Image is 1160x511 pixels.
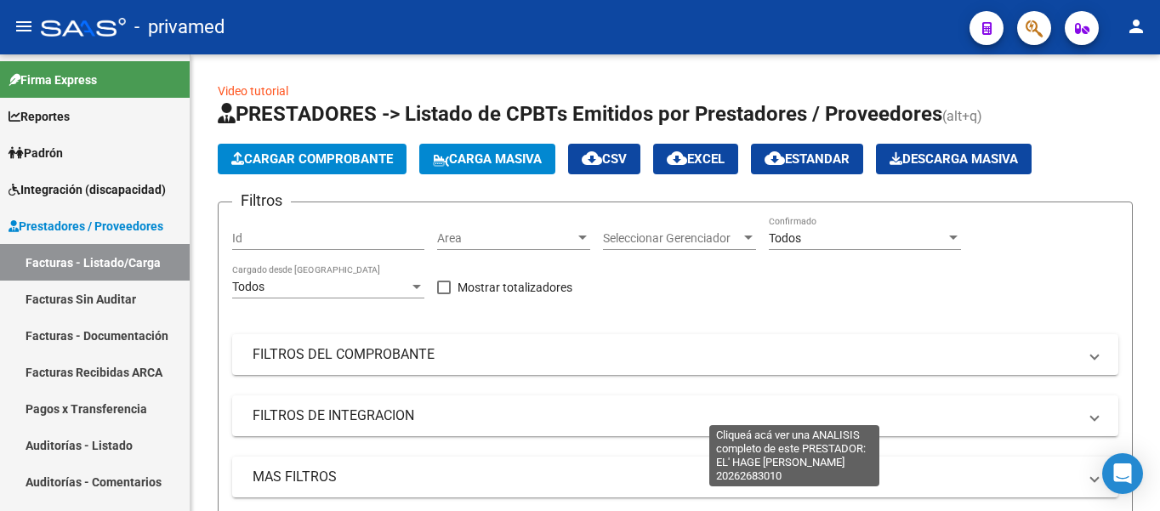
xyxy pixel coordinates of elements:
[942,108,982,124] span: (alt+q)
[876,144,1032,174] app-download-masive: Descarga masiva de comprobantes (adjuntos)
[9,71,97,89] span: Firma Express
[1102,453,1143,494] div: Open Intercom Messenger
[769,231,801,245] span: Todos
[218,84,288,98] a: Video tutorial
[232,457,1118,497] mat-expansion-panel-header: MAS FILTROS
[582,151,627,167] span: CSV
[9,107,70,126] span: Reportes
[134,9,225,46] span: - privamed
[433,151,542,167] span: Carga Masiva
[458,277,572,298] span: Mostrar totalizadores
[667,148,687,168] mat-icon: cloud_download
[765,148,785,168] mat-icon: cloud_download
[218,102,942,126] span: PRESTADORES -> Listado de CPBTs Emitidos por Prestadores / Proveedores
[232,334,1118,375] mat-expansion-panel-header: FILTROS DEL COMPROBANTE
[653,144,738,174] button: EXCEL
[1126,16,1146,37] mat-icon: person
[568,144,640,174] button: CSV
[876,144,1032,174] button: Descarga Masiva
[253,468,1078,486] mat-panel-title: MAS FILTROS
[9,217,163,236] span: Prestadores / Proveedores
[890,151,1018,167] span: Descarga Masiva
[667,151,725,167] span: EXCEL
[253,406,1078,425] mat-panel-title: FILTROS DE INTEGRACION
[9,144,63,162] span: Padrón
[765,151,850,167] span: Estandar
[218,144,407,174] button: Cargar Comprobante
[232,280,264,293] span: Todos
[253,345,1078,364] mat-panel-title: FILTROS DEL COMPROBANTE
[14,16,34,37] mat-icon: menu
[232,189,291,213] h3: Filtros
[232,395,1118,436] mat-expansion-panel-header: FILTROS DE INTEGRACION
[751,144,863,174] button: Estandar
[231,151,393,167] span: Cargar Comprobante
[437,231,575,246] span: Area
[9,180,166,199] span: Integración (discapacidad)
[419,144,555,174] button: Carga Masiva
[603,231,741,246] span: Seleccionar Gerenciador
[582,148,602,168] mat-icon: cloud_download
